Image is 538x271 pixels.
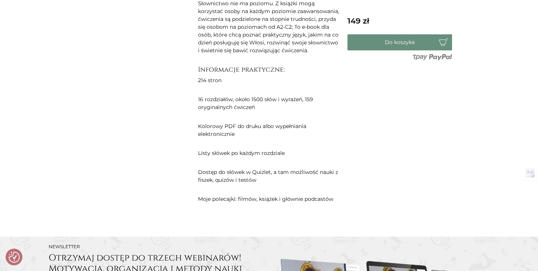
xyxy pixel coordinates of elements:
p: 214 stron [198,77,340,84]
p: Moje polecajki: filmów, książek i głównie podcastów [198,195,340,203]
img: Revisit consent button [9,252,20,263]
button: Preferencje co do zgód [9,252,20,263]
p: Listy słówek po każdym rozdziale [198,149,340,157]
button: Do koszyka [347,34,452,50]
p: Kolorowy PDF do druku albo wypełniania elektronicznie [198,122,340,138]
p: Dostęp do słówek w Quizlet, a tam możliwość nauki z fiszek, quizów i testów [198,168,340,184]
h2: Newsletter [49,244,265,249]
span: 149 [347,16,369,25]
h2: Informacje praktyczne: [198,66,340,74]
p: 16 rozdziałów, około 1500 słów i wyrażeń, 159 oryginalnych ćwiczeń [198,96,340,111]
